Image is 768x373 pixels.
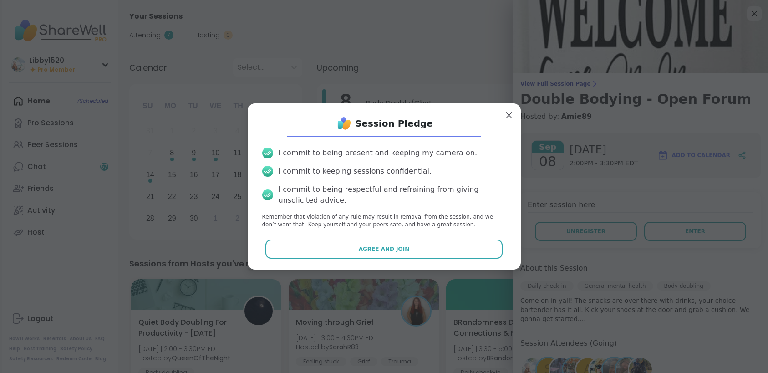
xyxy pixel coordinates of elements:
[279,166,432,177] div: I commit to keeping sessions confidential.
[262,213,506,229] p: Remember that violation of any rule may result in removal from the session, and we don’t want tha...
[279,148,477,158] div: I commit to being present and keeping my camera on.
[359,245,410,253] span: Agree and Join
[355,117,433,130] h1: Session Pledge
[335,114,353,133] img: ShareWell Logo
[279,184,506,206] div: I commit to being respectful and refraining from giving unsolicited advice.
[265,240,503,259] button: Agree and Join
